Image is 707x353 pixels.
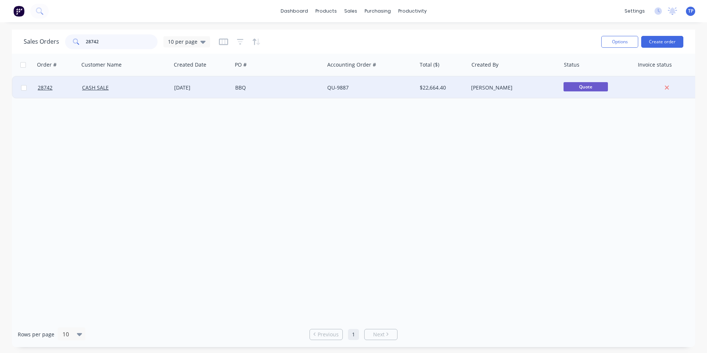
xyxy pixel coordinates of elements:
[327,84,349,91] a: QU-9887
[564,61,579,68] div: Status
[327,61,376,68] div: Accounting Order #
[318,331,339,338] span: Previous
[395,6,430,17] div: productivity
[638,61,672,68] div: Invoice status
[174,84,229,91] div: [DATE]
[341,6,361,17] div: sales
[81,61,122,68] div: Customer Name
[13,6,24,17] img: Factory
[37,61,57,68] div: Order #
[688,8,693,14] span: TP
[601,36,638,48] button: Options
[277,6,312,17] a: dashboard
[361,6,395,17] div: purchasing
[38,77,82,99] a: 28742
[82,84,109,91] a: CASH SALE
[38,84,53,91] span: 28742
[348,329,359,340] a: Page 1 is your current page
[564,82,608,91] span: Quote
[471,61,498,68] div: Created By
[235,84,317,91] div: BBQ
[312,6,341,17] div: products
[365,331,397,338] a: Next page
[310,331,342,338] a: Previous page
[373,331,385,338] span: Next
[420,61,439,68] div: Total ($)
[174,61,206,68] div: Created Date
[621,6,649,17] div: settings
[24,38,59,45] h1: Sales Orders
[420,84,463,91] div: $22,664.40
[235,61,247,68] div: PO #
[18,331,54,338] span: Rows per page
[86,34,158,49] input: Search...
[471,84,553,91] div: [PERSON_NAME]
[168,38,197,46] span: 10 per page
[641,36,683,48] button: Create order
[307,329,400,340] ul: Pagination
